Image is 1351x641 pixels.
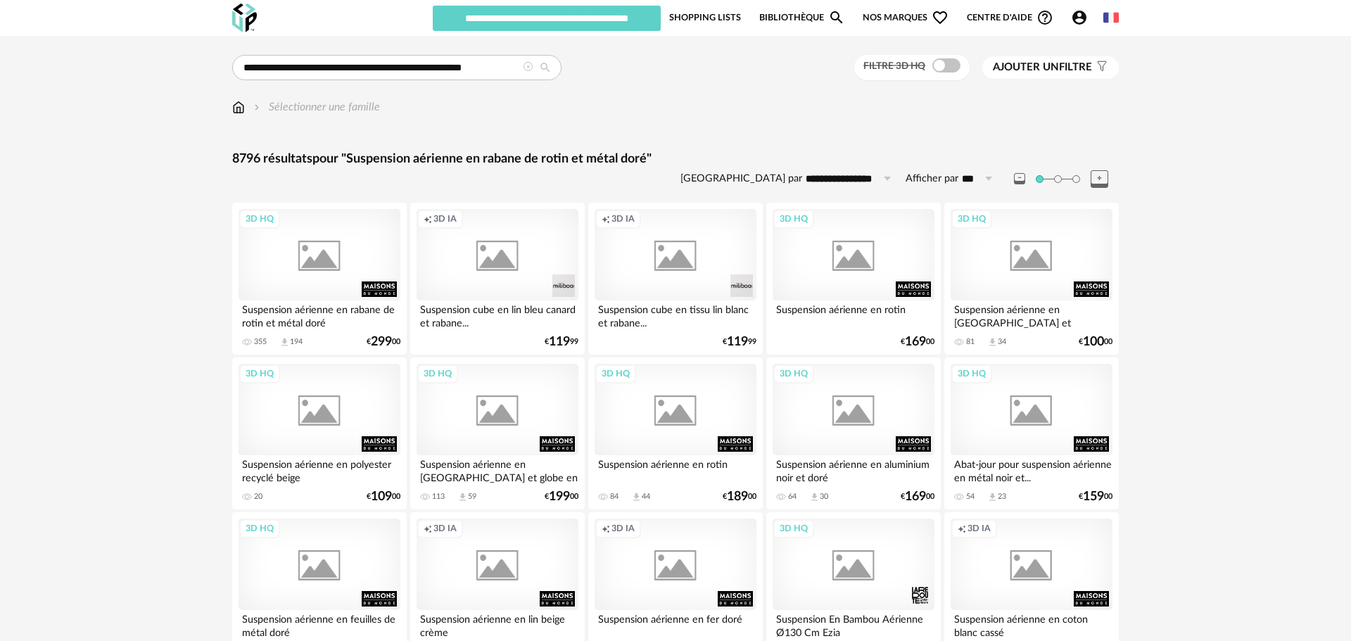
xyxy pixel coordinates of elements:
img: OXP [232,4,257,32]
label: [GEOGRAPHIC_DATA] par [680,172,802,186]
span: Download icon [987,492,998,502]
div: € 00 [901,337,934,347]
div: € 99 [723,337,756,347]
div: 30 [820,492,828,502]
a: Creation icon 3D IA Suspension cube en lin bleu canard et rabane... €11999 [410,203,585,355]
span: pour "Suspension aérienne en rabane de rotin et métal doré" [312,153,652,165]
div: Suspension aérienne en polyester recyclé beige [239,455,400,483]
span: Download icon [987,337,998,348]
span: Heart Outline icon [932,9,949,26]
span: 3D IA [611,213,635,224]
div: 3D HQ [239,519,280,538]
span: filtre [993,61,1092,75]
span: 109 [371,492,392,502]
div: 54 [966,492,975,502]
div: 3D HQ [595,364,636,383]
div: Suspension cube en tissu lin blanc et rabane... [595,300,756,329]
div: 3D HQ [773,364,814,383]
span: 189 [727,492,748,502]
div: 113 [432,492,445,502]
span: Centre d'aideHelp Circle Outline icon [967,9,1053,26]
div: 44 [642,492,650,502]
span: Creation icon [602,523,610,534]
span: 3D IA [433,523,457,534]
div: 3D HQ [417,364,458,383]
div: € 00 [723,492,756,502]
span: Download icon [457,492,468,502]
div: 3D HQ [239,210,280,228]
div: 81 [966,337,975,347]
div: Suspension aérienne en rabane de rotin et métal doré [239,300,400,329]
span: Download icon [631,492,642,502]
span: Filter icon [1092,61,1108,75]
div: € 00 [545,492,578,502]
div: Suspension aérienne en coton blanc cassé [951,610,1112,638]
div: € 00 [367,492,400,502]
span: 119 [549,337,570,347]
div: Abat-jour pour suspension aérienne en métal noir et... [951,455,1112,483]
div: 355 [254,337,267,347]
span: Ajouter un [993,62,1059,72]
div: 64 [788,492,797,502]
span: 199 [549,492,570,502]
div: 59 [468,492,476,502]
div: 34 [998,337,1006,347]
div: € 00 [901,492,934,502]
label: Afficher par [906,172,958,186]
div: Suspension aérienne en fer doré [595,610,756,638]
div: 3D HQ [951,210,992,228]
span: Creation icon [602,213,610,224]
img: svg+xml;base64,PHN2ZyB3aWR0aD0iMTYiIGhlaWdodD0iMTciIHZpZXdCb3g9IjAgMCAxNiAxNyIgZmlsbD0ibm9uZSIgeG... [232,99,245,115]
div: 194 [290,337,303,347]
span: 299 [371,337,392,347]
a: 3D HQ Suspension aérienne en rabane de rotin et métal doré 355 Download icon 194 €29900 [232,203,407,355]
button: Ajouter unfiltre Filter icon [982,56,1119,79]
span: 3D IA [611,523,635,534]
img: fr [1103,10,1119,25]
span: Account Circle icon [1071,9,1088,26]
div: € 00 [1079,337,1112,347]
div: Suspension cube en lin bleu canard et rabane... [417,300,578,329]
span: 159 [1083,492,1104,502]
span: 3D IA [433,213,457,224]
span: 3D IA [968,523,991,534]
div: Sélectionner une famille [251,99,380,115]
div: Suspension aérienne en rotin [595,455,756,483]
span: 119 [727,337,748,347]
img: svg+xml;base64,PHN2ZyB3aWR0aD0iMTYiIGhlaWdodD0iMTYiIHZpZXdCb3g9IjAgMCAxNiAxNiIgZmlsbD0ibm9uZSIgeG... [251,99,262,115]
a: 3D HQ Suspension aérienne en [GEOGRAPHIC_DATA] et polyester recyclé 81 Download icon 34 €10000 [944,203,1119,355]
span: Download icon [809,492,820,502]
div: 8796 résultats [232,151,1119,167]
div: 3D HQ [951,364,992,383]
span: Download icon [279,337,290,348]
div: 84 [610,492,619,502]
div: 3D HQ [239,364,280,383]
a: 3D HQ Abat-jour pour suspension aérienne en métal noir et... 54 Download icon 23 €15900 [944,357,1119,509]
span: 100 [1083,337,1104,347]
div: 3D HQ [773,519,814,538]
span: Magnify icon [828,9,845,26]
a: 3D HQ Suspension aérienne en rotin 84 Download icon 44 €18900 [588,357,763,509]
div: Suspension En Bambou Aérienne Ø130 Cm Ezia [773,610,934,638]
a: 3D HQ Suspension aérienne en [GEOGRAPHIC_DATA] et globe en verre fumé 113 Download icon 59 €19900 [410,357,585,509]
div: 3D HQ [773,210,814,228]
div: Suspension aérienne en aluminium noir et doré [773,455,934,483]
span: 169 [905,492,926,502]
div: Suspension aérienne en [GEOGRAPHIC_DATA] et polyester recyclé [951,300,1112,329]
div: Suspension aérienne en rotin [773,300,934,329]
span: Account Circle icon [1071,9,1094,26]
span: Help Circle Outline icon [1036,9,1053,26]
a: 3D HQ Suspension aérienne en rotin €16900 [766,203,941,355]
div: 23 [998,492,1006,502]
span: Creation icon [424,523,432,534]
a: Creation icon 3D IA Suspension cube en tissu lin blanc et rabane... €11999 [588,203,763,355]
a: Shopping Lists [669,4,741,31]
div: Suspension aérienne en feuilles de métal doré [239,610,400,638]
span: Creation icon [424,213,432,224]
div: Suspension aérienne en [GEOGRAPHIC_DATA] et globe en verre fumé [417,455,578,483]
a: 3D HQ Suspension aérienne en polyester recyclé beige 20 €10900 [232,357,407,509]
span: Nos marques [863,4,949,31]
div: 20 [254,492,262,502]
div: € 00 [367,337,400,347]
div: € 99 [545,337,578,347]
